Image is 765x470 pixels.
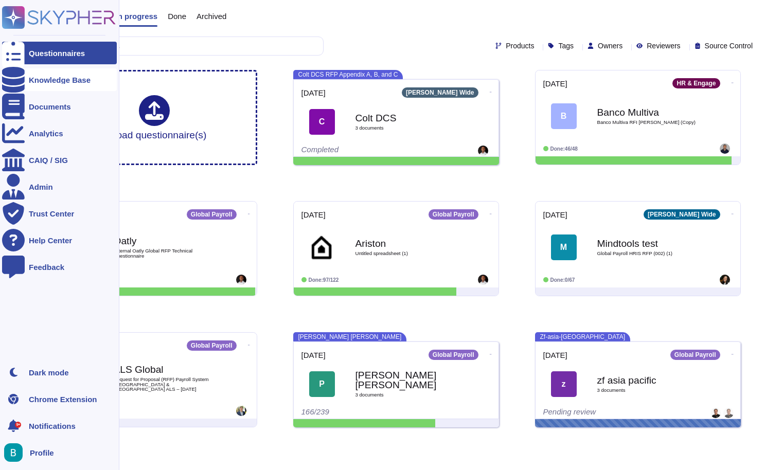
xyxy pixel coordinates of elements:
span: [DATE] [301,211,326,219]
div: HR & Engage [672,78,720,88]
img: user [236,275,246,285]
span: [DATE] [301,89,326,97]
a: Chrome Extension [2,388,117,410]
input: Search by keywords [41,37,323,55]
b: Mindtools test [597,239,700,248]
span: Colt DCS RFP Appendix A, B, and C [293,70,403,79]
b: [PERSON_NAME] [PERSON_NAME] [355,370,458,390]
span: Completed [301,145,339,154]
span: 3 document s [355,125,458,131]
span: Products [506,42,534,49]
div: Documents [29,103,71,111]
span: Profile [30,449,54,457]
div: Admin [29,183,53,191]
span: Notifications [29,422,76,430]
img: Logo [309,234,335,260]
span: Source Control [705,42,753,49]
img: user [478,146,488,156]
div: Global Payroll [429,350,478,360]
span: Pending review [543,407,596,416]
span: Archived [197,12,226,20]
a: Analytics [2,122,117,144]
span: [DATE] [543,211,567,219]
img: user [720,275,730,285]
button: user [2,441,30,464]
div: Global Payroll [429,209,478,220]
span: 3 document s [597,388,700,393]
b: Colt DCS [355,113,458,123]
span: Done: 97/122 [309,277,339,283]
span: Done: 46/48 [550,146,578,152]
span: Reviewers [647,42,680,49]
a: Trust Center [2,202,117,225]
div: Global Payroll [187,340,237,351]
span: Untitled spreadsheet (1) [355,251,458,256]
img: user [723,408,734,418]
div: Upload questionnaire(s) [102,95,207,140]
div: P [309,371,335,397]
a: Help Center [2,229,117,251]
div: Global Payroll [670,350,720,360]
b: zf asia pacific [597,375,700,385]
div: Trust Center [29,210,74,218]
a: Admin [2,175,117,198]
div: B [551,103,577,129]
b: Oatly [114,236,217,246]
span: Request for Proposal (RFP) Payroll System [GEOGRAPHIC_DATA] & [GEOGRAPHIC_DATA] ALS – [DATE] [114,377,217,392]
img: user [710,408,721,418]
span: Owners [598,42,622,49]
span: Global Payroll HRIS RFP (002) (1) [597,251,700,256]
div: Dark mode [29,369,69,376]
span: external Oatly Global RFP Technical Questionnaire [114,248,217,258]
span: [PERSON_NAME] [PERSON_NAME] [293,332,407,341]
div: C [309,109,335,135]
div: M [551,234,577,260]
div: [PERSON_NAME] Wide [644,209,720,220]
b: Ariston [355,239,458,248]
div: Feedback [29,263,64,271]
img: user [4,443,23,462]
b: ALS Global [114,365,217,374]
a: Documents [2,95,117,118]
div: Help Center [29,237,72,244]
div: Questionnaires [29,49,85,57]
span: Tags [558,42,574,49]
span: Banco Multiva RFI [PERSON_NAME] (Copy) [597,120,700,125]
img: user [236,406,246,416]
div: 9+ [15,422,21,428]
a: Questionnaires [2,42,117,64]
span: Done [168,12,186,20]
div: Analytics [29,130,63,137]
div: [PERSON_NAME] Wide [402,87,478,98]
span: In progress [115,12,157,20]
span: [DATE] [301,351,326,359]
span: 166/239 [301,407,329,416]
div: Knowledge Base [29,76,91,84]
div: Global Payroll [187,209,237,220]
span: 3 document s [355,392,458,397]
div: Chrome Extension [29,395,97,403]
div: CAIQ / SIG [29,156,68,164]
span: Zf-asia-[GEOGRAPHIC_DATA] [535,332,631,341]
span: [DATE] [543,351,567,359]
a: Knowledge Base [2,68,117,91]
a: CAIQ / SIG [2,149,117,171]
a: Feedback [2,256,117,278]
b: Banco Multiva [597,107,700,117]
img: user [478,275,488,285]
span: [DATE] [543,80,567,87]
span: Done: 0/67 [550,277,575,283]
img: user [720,143,730,154]
div: z [551,371,577,397]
